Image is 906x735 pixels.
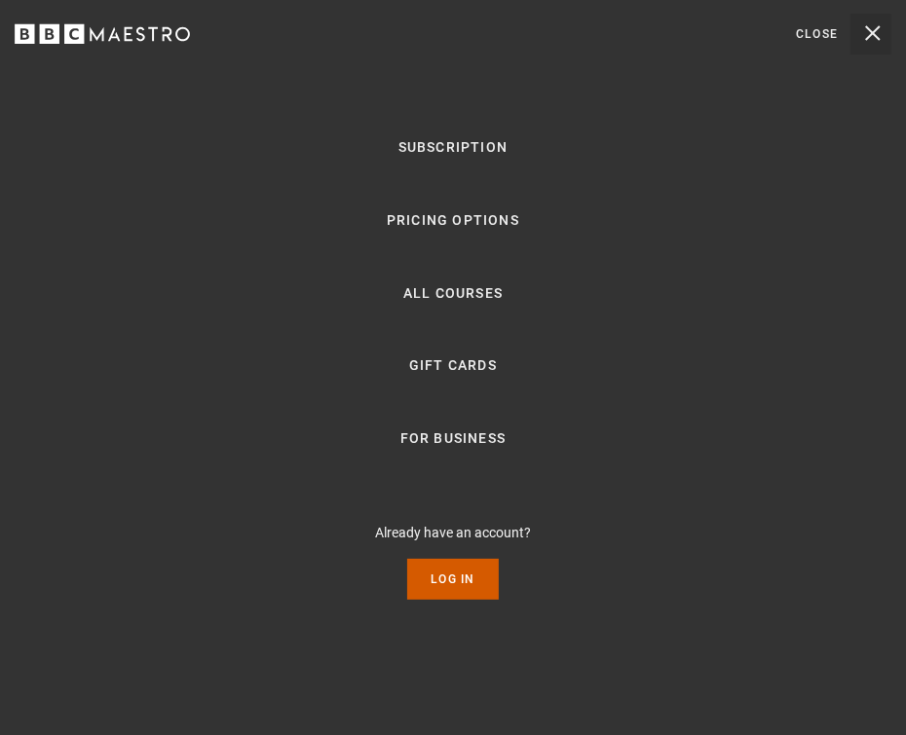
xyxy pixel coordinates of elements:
[398,136,508,160] a: Subscription
[375,523,531,543] p: Already have an account?
[409,354,497,378] a: Gift Cards
[400,427,506,451] a: For business
[15,19,190,49] svg: BBC Maestro
[407,559,498,600] a: Log In
[403,282,503,306] a: All Courses
[796,14,891,55] button: Toggle navigation
[387,209,519,233] a: Pricing Options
